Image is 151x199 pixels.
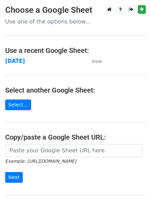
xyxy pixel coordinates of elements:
a: View [85,58,102,64]
small: Example: [URL][DOMAIN_NAME] [5,159,76,164]
h4: Select another Google Sheet: [5,86,146,94]
h4: Use a recent Google Sheet: [5,46,146,55]
input: Next [5,172,23,183]
input: Paste your Google Sheet URL here [5,144,142,157]
h4: Copy/paste a Google Sheet URL: [5,133,146,141]
a: [DATE] [5,58,25,64]
p: Use one of the options below... [5,18,146,25]
h3: Choose a Google Sheet [5,5,146,15]
a: Select... [5,99,31,110]
small: View [92,59,102,64]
